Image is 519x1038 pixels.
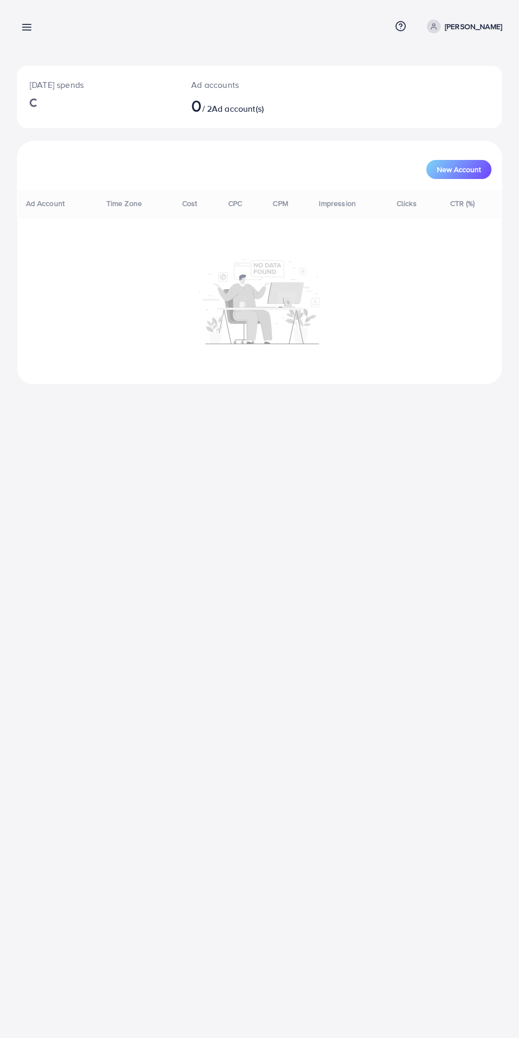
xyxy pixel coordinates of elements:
h2: / 2 [191,95,287,115]
p: Ad accounts [191,78,287,91]
span: Ad account(s) [212,103,264,114]
span: 0 [191,93,202,118]
span: New Account [437,166,481,173]
p: [PERSON_NAME] [445,20,502,33]
a: [PERSON_NAME] [423,20,502,33]
p: [DATE] spends [30,78,166,91]
button: New Account [426,160,491,179]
